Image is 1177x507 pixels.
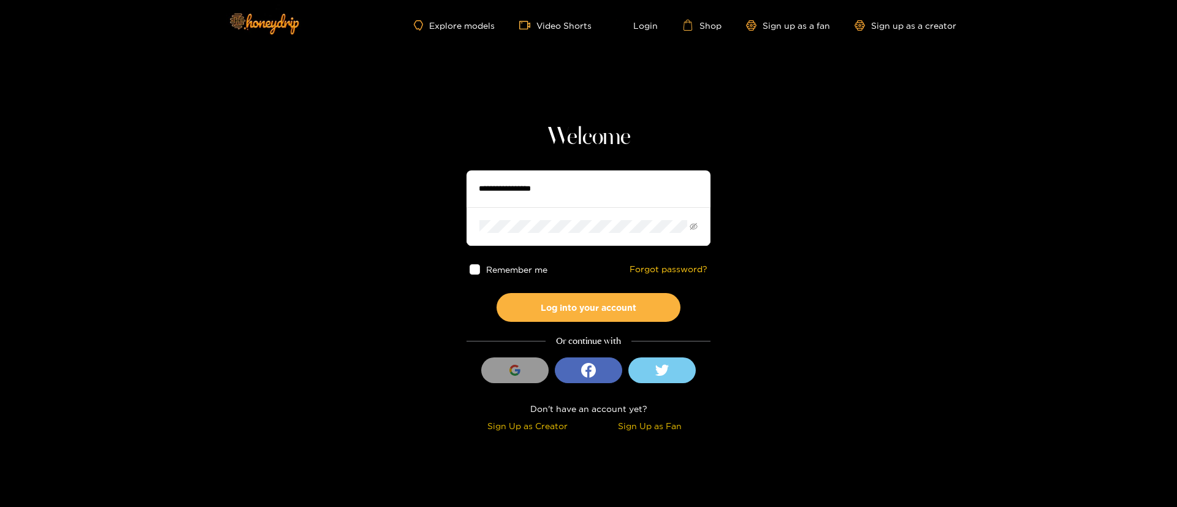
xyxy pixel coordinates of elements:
a: Login [616,20,658,31]
div: Or continue with [467,334,710,348]
span: Remember me [486,265,547,274]
a: Forgot password? [630,264,707,275]
a: Video Shorts [519,20,592,31]
h1: Welcome [467,123,710,152]
a: Explore models [414,20,495,31]
div: Sign Up as Fan [592,419,707,433]
span: video-camera [519,20,536,31]
div: Don't have an account yet? [467,402,710,416]
button: Log into your account [497,293,680,322]
a: Shop [682,20,722,31]
span: eye-invisible [690,223,698,231]
a: Sign up as a creator [855,20,956,31]
a: Sign up as a fan [746,20,830,31]
div: Sign Up as Creator [470,419,585,433]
